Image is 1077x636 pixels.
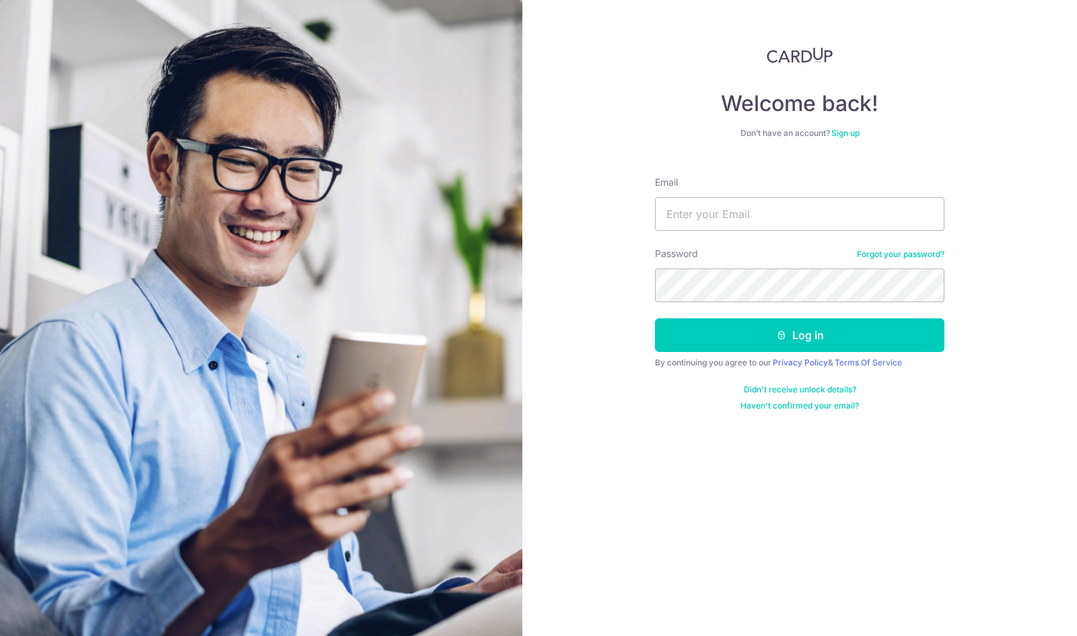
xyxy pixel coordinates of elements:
[773,357,828,367] a: Privacy Policy
[740,400,859,411] a: Haven't confirmed your email?
[835,357,902,367] a: Terms Of Service
[655,197,944,231] input: Enter your Email
[655,128,944,139] div: Don’t have an account?
[744,384,856,395] a: Didn't receive unlock details?
[767,47,833,63] img: CardUp Logo
[857,249,944,260] a: Forgot your password?
[655,90,944,117] h4: Welcome back!
[655,357,944,368] div: By continuing you agree to our &
[655,247,698,260] label: Password
[655,318,944,352] button: Log in
[655,176,678,189] label: Email
[831,128,860,138] a: Sign up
